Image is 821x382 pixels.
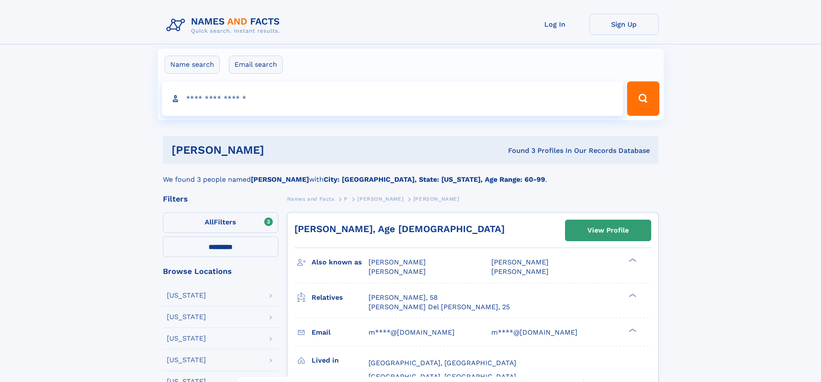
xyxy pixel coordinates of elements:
[491,258,549,266] span: [PERSON_NAME]
[627,258,637,263] div: ❯
[167,314,206,320] div: [US_STATE]
[491,267,549,276] span: [PERSON_NAME]
[312,325,368,340] h3: Email
[627,292,637,298] div: ❯
[357,196,403,202] span: [PERSON_NAME]
[312,353,368,368] h3: Lived in
[163,267,278,275] div: Browse Locations
[627,81,659,116] button: Search Button
[163,14,287,37] img: Logo Names and Facts
[368,258,426,266] span: [PERSON_NAME]
[172,145,386,155] h1: [PERSON_NAME]
[386,146,650,155] div: Found 3 Profiles In Our Records Database
[521,14,590,35] a: Log In
[162,81,624,116] input: search input
[344,193,348,204] a: P
[413,196,459,202] span: [PERSON_NAME]
[167,335,206,342] div: [US_STATE]
[229,56,283,74] label: Email search
[368,302,510,312] a: [PERSON_NAME] Del [PERSON_NAME], 25
[368,293,438,302] a: [PERSON_NAME], 58
[590,14,659,35] a: Sign Up
[163,212,278,233] label: Filters
[324,175,545,183] b: City: [GEOGRAPHIC_DATA], State: [US_STATE], Age Range: 60-99
[251,175,309,183] b: [PERSON_NAME]
[627,327,637,333] div: ❯
[163,195,278,203] div: Filters
[312,255,368,270] h3: Also known as
[357,193,403,204] a: [PERSON_NAME]
[587,221,629,240] div: View Profile
[565,220,651,241] a: View Profile
[344,196,348,202] span: P
[368,373,516,381] span: [GEOGRAPHIC_DATA], [GEOGRAPHIC_DATA]
[165,56,220,74] label: Name search
[368,359,516,367] span: [GEOGRAPHIC_DATA], [GEOGRAPHIC_DATA]
[163,164,659,185] div: We found 3 people named with .
[205,218,214,226] span: All
[368,267,426,276] span: [PERSON_NAME]
[312,290,368,305] h3: Relatives
[167,292,206,299] div: [US_STATE]
[167,357,206,363] div: [US_STATE]
[287,193,334,204] a: Names and Facts
[294,224,505,234] a: [PERSON_NAME], Age [DEMOGRAPHIC_DATA]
